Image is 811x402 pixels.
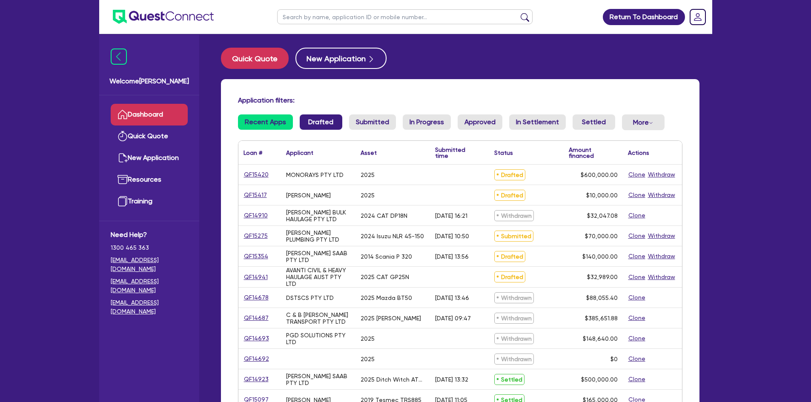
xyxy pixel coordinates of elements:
a: Dashboard [111,104,188,125]
button: Clone [628,354,646,364]
a: Return To Dashboard [603,9,685,25]
span: Drafted [494,271,525,282]
img: quest-connect-logo-blue [113,10,214,24]
div: 2025 [361,192,375,199]
button: Clone [628,211,646,220]
button: Clone [628,231,646,241]
span: Withdrawn [494,210,534,221]
div: Amount financed [569,147,618,159]
div: [DATE] 13:56 [435,253,469,260]
img: quick-quote [117,131,128,141]
a: Resources [111,169,188,191]
a: [EMAIL_ADDRESS][DOMAIN_NAME] [111,298,188,316]
span: $10,000.00 [586,192,618,199]
button: Dropdown toggle [622,114,665,130]
img: training [117,196,128,206]
button: Quick Quote [221,48,289,69]
div: PGD SOLUTIONS PTY LTD [286,332,350,345]
div: [DATE] 16:21 [435,212,467,219]
div: DSTSCS PTY LTD [286,294,334,301]
a: In Settlement [509,114,566,130]
div: 2024 Isuzu NLR 45-150 [361,233,424,239]
div: [PERSON_NAME] PLUMBING PTY LTD [286,229,350,243]
span: $148,640.00 [583,335,618,342]
a: QF14687 [244,313,269,323]
div: [DATE] 13:32 [435,376,468,383]
div: Actions [628,150,649,156]
button: Withdraw [648,251,676,261]
span: Withdrawn [494,292,534,303]
div: Status [494,150,513,156]
img: resources [117,174,128,185]
div: 2025 [361,356,375,362]
div: 2025 [361,335,375,342]
a: QF14678 [244,293,269,302]
div: 2014 Scania P 320 [361,253,412,260]
span: $500,000.00 [581,376,618,383]
a: Training [111,191,188,212]
div: Asset [361,150,377,156]
div: 2025 [361,171,375,178]
span: Settled [494,374,524,385]
div: Submitted time [435,147,476,159]
span: Withdrawn [494,333,534,344]
a: QF15275 [244,231,268,241]
button: New Application [295,48,387,69]
div: MONORAYS PTY LTD [286,171,344,178]
a: QF14941 [244,272,268,282]
span: $32,047.08 [587,212,618,219]
div: [DATE] 09:47 [435,315,471,322]
button: Clone [628,272,646,282]
a: QF15417 [244,190,267,200]
div: Loan # [244,150,262,156]
a: QF14692 [244,354,269,364]
a: Submitted [349,114,396,130]
img: new-application [117,153,128,163]
button: Withdraw [648,272,676,282]
span: 1300 465 363 [111,243,188,252]
a: [EMAIL_ADDRESS][DOMAIN_NAME] [111,256,188,274]
span: $600,000.00 [581,171,618,178]
div: C & B [PERSON_NAME] TRANSPORT PTY LTD [286,311,350,325]
span: Drafted [494,169,525,180]
span: $140,000.00 [582,253,618,260]
div: 2025 Mazda BT50 [361,294,412,301]
span: Drafted [494,190,525,201]
a: QF15354 [244,251,269,261]
div: [DATE] 10:50 [435,233,469,239]
a: QF14923 [244,374,269,384]
a: Quick Quote [111,125,188,147]
a: Quick Quote [221,48,295,69]
div: [DATE] 13:46 [435,294,469,301]
button: Clone [628,251,646,261]
div: Applicant [286,150,313,156]
button: Withdraw [648,170,676,180]
a: QF15420 [244,170,269,180]
img: icon-menu-close [111,48,127,65]
button: Withdraw [648,190,676,200]
div: 2025 CAT GP25N [361,274,409,280]
div: 2025 Ditch Witch AT32 [361,376,425,383]
span: $88,055.40 [586,294,618,301]
a: New Application [111,147,188,169]
input: Search by name, application ID or mobile number... [277,9,533,24]
a: [EMAIL_ADDRESS][DOMAIN_NAME] [111,277,188,295]
div: [PERSON_NAME] SAAB PTY LTD [286,250,350,263]
span: Withdrawn [494,354,534,365]
span: Submitted [494,231,533,242]
div: [PERSON_NAME] [286,192,331,199]
div: [PERSON_NAME] SAAB PTY LTD [286,373,350,386]
button: Clone [628,293,646,302]
a: Recent Apps [238,114,293,130]
span: Need Help? [111,230,188,240]
div: 2025 [PERSON_NAME] [361,315,421,322]
div: AVANTI CIVIL & HEAVY HAULAGE AUST PTY LTD [286,267,350,287]
button: Clone [628,313,646,323]
a: QF14910 [244,211,268,220]
span: Drafted [494,251,525,262]
button: Clone [628,170,646,180]
span: Welcome [PERSON_NAME] [109,76,189,86]
h4: Application filters: [238,96,682,104]
a: Approved [458,114,502,130]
